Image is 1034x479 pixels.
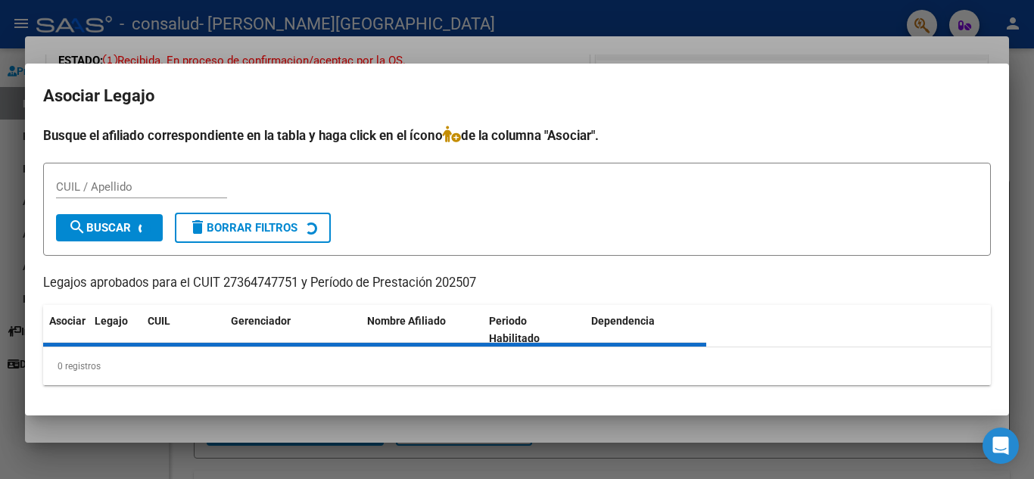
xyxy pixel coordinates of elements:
datatable-header-cell: Periodo Habilitado [483,305,585,355]
mat-icon: search [68,218,86,236]
span: Borrar Filtros [188,221,297,235]
datatable-header-cell: Dependencia [585,305,707,355]
div: 0 registros [43,347,991,385]
span: Gerenciador [231,315,291,327]
mat-icon: delete [188,218,207,236]
datatable-header-cell: Gerenciador [225,305,361,355]
span: Nombre Afiliado [367,315,446,327]
p: Legajos aprobados para el CUIT 27364747751 y Período de Prestación 202507 [43,274,991,293]
span: Asociar [49,315,86,327]
span: Periodo Habilitado [489,315,540,344]
datatable-header-cell: CUIL [142,305,225,355]
span: Dependencia [591,315,655,327]
span: Legajo [95,315,128,327]
datatable-header-cell: Legajo [89,305,142,355]
button: Buscar [56,214,163,241]
button: Borrar Filtros [175,213,331,243]
span: CUIL [148,315,170,327]
div: Open Intercom Messenger [983,428,1019,464]
datatable-header-cell: Nombre Afiliado [361,305,483,355]
span: Buscar [68,221,131,235]
h2: Asociar Legajo [43,82,991,110]
h4: Busque el afiliado correspondiente en la tabla y haga click en el ícono de la columna "Asociar". [43,126,991,145]
datatable-header-cell: Asociar [43,305,89,355]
